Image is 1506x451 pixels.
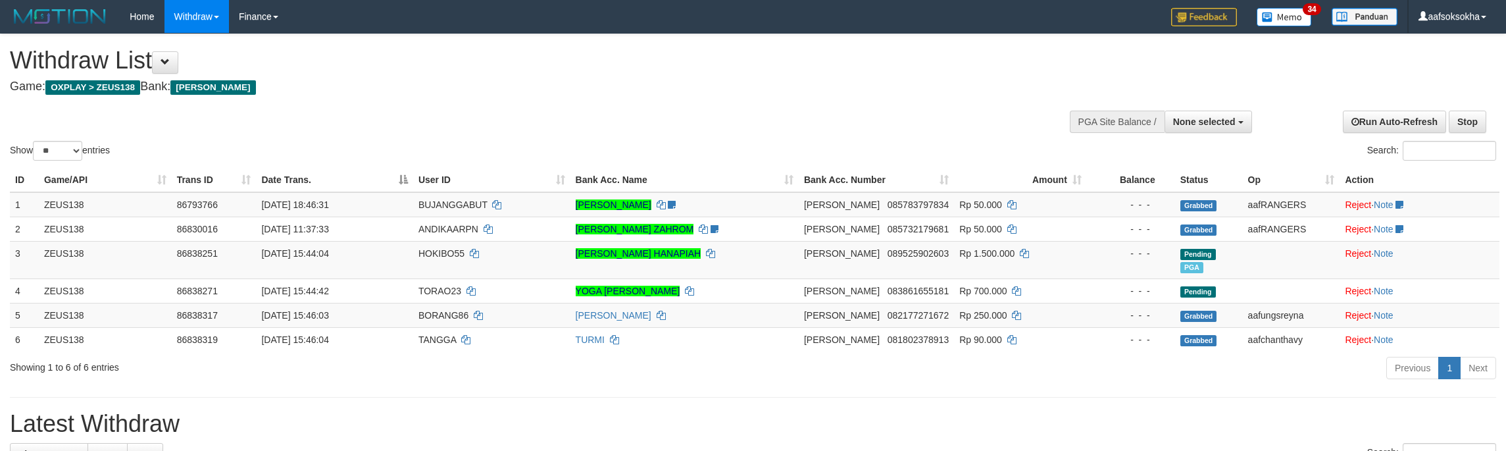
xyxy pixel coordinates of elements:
[1180,262,1203,273] span: Marked by aafkaynarin
[177,248,218,259] span: 86838251
[576,310,651,321] a: [PERSON_NAME]
[1303,3,1320,15] span: 34
[418,224,478,234] span: ANDIKAARPN
[576,334,605,345] a: TURMI
[10,80,991,93] h4: Game: Bank:
[39,241,172,279] td: ZEUS138
[413,168,570,192] th: User ID: activate to sort column ascending
[1374,199,1393,210] a: Note
[1367,141,1496,161] label: Search:
[39,192,172,217] td: ZEUS138
[1340,192,1499,217] td: ·
[33,141,82,161] select: Showentries
[888,248,949,259] span: Copy 089525902603 to clipboard
[261,334,328,345] span: [DATE] 15:46:04
[1460,357,1496,379] a: Next
[261,286,328,296] span: [DATE] 15:44:42
[10,217,39,241] td: 2
[10,356,618,374] div: Showing 1 to 6 of 6 entries
[10,47,991,74] h1: Withdraw List
[177,199,218,210] span: 86793766
[177,286,218,296] span: 86838271
[10,327,39,352] td: 6
[1340,279,1499,303] td: ·
[10,168,39,192] th: ID
[170,80,255,95] span: [PERSON_NAME]
[256,168,413,192] th: Date Trans.: activate to sort column descending
[804,334,880,345] span: [PERSON_NAME]
[39,279,172,303] td: ZEUS138
[1332,8,1397,26] img: panduan.png
[954,168,1087,192] th: Amount: activate to sort column ascending
[1438,357,1461,379] a: 1
[804,310,880,321] span: [PERSON_NAME]
[570,168,799,192] th: Bank Acc. Name: activate to sort column ascending
[1243,217,1340,241] td: aafRANGERS
[1340,303,1499,327] td: ·
[888,310,949,321] span: Copy 082177271672 to clipboard
[804,286,880,296] span: [PERSON_NAME]
[418,310,468,321] span: BORANG86
[1092,198,1170,211] div: - - -
[1257,8,1312,26] img: Button%20Memo.svg
[177,310,218,321] span: 86838317
[576,286,680,296] a: YOGA [PERSON_NAME]
[45,80,140,95] span: OXPLAY > ZEUS138
[1340,327,1499,352] td: ·
[39,303,172,327] td: ZEUS138
[1345,199,1371,210] a: Reject
[1374,286,1393,296] a: Note
[1243,168,1340,192] th: Op: activate to sort column ascending
[418,286,461,296] span: TORAO23
[1345,310,1371,321] a: Reject
[804,224,880,234] span: [PERSON_NAME]
[959,248,1015,259] span: Rp 1.500.000
[959,224,1002,234] span: Rp 50.000
[804,248,880,259] span: [PERSON_NAME]
[1345,286,1371,296] a: Reject
[1243,192,1340,217] td: aafRANGERS
[1340,168,1499,192] th: Action
[1180,311,1217,322] span: Grabbed
[1173,117,1236,127] span: None selected
[10,7,110,26] img: MOTION_logo.png
[172,168,257,192] th: Trans ID: activate to sort column ascending
[799,168,954,192] th: Bank Acc. Number: activate to sort column ascending
[576,248,701,259] a: [PERSON_NAME] HANAPIAH
[1180,225,1217,236] span: Grabbed
[261,199,328,210] span: [DATE] 18:46:31
[959,199,1002,210] span: Rp 50.000
[1092,284,1170,298] div: - - -
[177,224,218,234] span: 86830016
[261,310,328,321] span: [DATE] 15:46:03
[1345,248,1371,259] a: Reject
[576,224,694,234] a: [PERSON_NAME] ZAHROM
[418,334,456,345] span: TANGGA
[1070,111,1165,133] div: PGA Site Balance /
[576,199,651,210] a: [PERSON_NAME]
[261,248,328,259] span: [DATE] 15:44:04
[39,217,172,241] td: ZEUS138
[10,279,39,303] td: 4
[888,224,949,234] span: Copy 085732179681 to clipboard
[1087,168,1175,192] th: Balance
[1092,223,1170,236] div: - - -
[1180,286,1216,298] span: Pending
[1374,310,1393,321] a: Note
[10,303,39,327] td: 5
[1165,111,1252,133] button: None selected
[959,286,1007,296] span: Rp 700.000
[10,241,39,279] td: 3
[39,168,172,192] th: Game/API: activate to sort column ascending
[888,199,949,210] span: Copy 085783797834 to clipboard
[1403,141,1496,161] input: Search:
[1345,334,1371,345] a: Reject
[1340,217,1499,241] td: ·
[1180,249,1216,260] span: Pending
[1092,333,1170,346] div: - - -
[418,199,488,210] span: BUJANGGABUT
[1175,168,1243,192] th: Status
[1345,224,1371,234] a: Reject
[10,141,110,161] label: Show entries
[1243,303,1340,327] td: aafungsreyna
